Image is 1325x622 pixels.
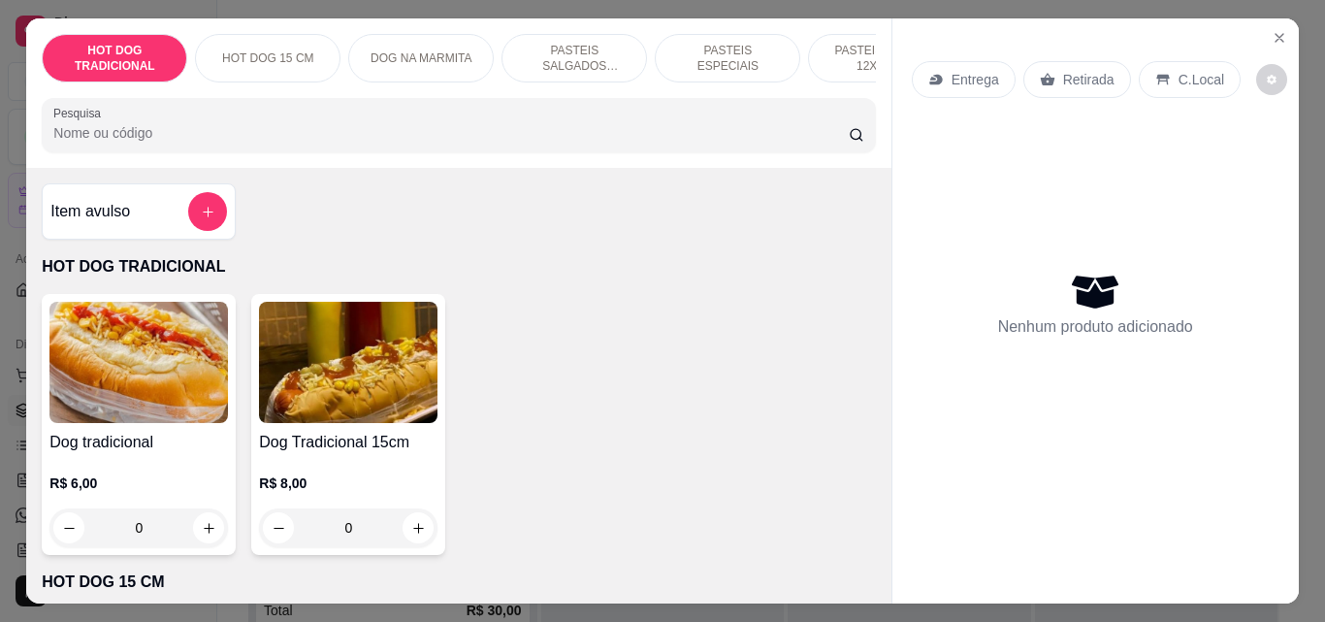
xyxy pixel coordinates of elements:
[1063,70,1115,89] p: Retirada
[188,192,227,231] button: add-separate-item
[53,512,84,543] button: decrease-product-quantity
[371,50,471,66] p: DOG NA MARMITA
[259,302,437,423] img: product-image
[998,315,1193,339] p: Nenhum produto adicionado
[263,512,294,543] button: decrease-product-quantity
[49,431,228,454] h4: Dog tradicional
[671,43,784,74] p: PASTEIS ESPECIAIS
[518,43,630,74] p: PASTEIS SALGADOS 12X20cm
[42,255,875,278] p: HOT DOG TRADICIONAL
[403,512,434,543] button: increase-product-quantity
[193,512,224,543] button: increase-product-quantity
[50,200,130,223] h4: Item avulso
[1264,22,1295,53] button: Close
[49,302,228,423] img: product-image
[53,123,849,143] input: Pesquisa
[952,70,999,89] p: Entrega
[42,571,875,594] p: HOT DOG 15 CM
[53,105,108,121] label: Pesquisa
[58,43,171,74] p: HOT DOG TRADICIONAL
[259,474,437,493] p: R$ 8,00
[222,50,313,66] p: HOT DOG 15 CM
[1179,70,1224,89] p: C.Local
[824,43,937,74] p: PASTEIS DOCES 12X20cm
[1256,64,1287,95] button: decrease-product-quantity
[49,474,228,493] p: R$ 6,00
[259,431,437,454] h4: Dog Tradicional 15cm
